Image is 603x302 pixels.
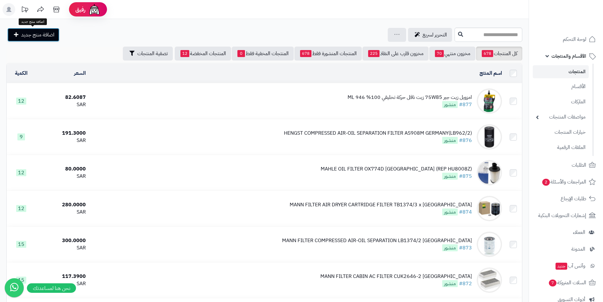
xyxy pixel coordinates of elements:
span: منشور [442,244,458,251]
span: جديد [556,263,567,270]
img: MANN FILTER AIR DRYER CARTRIDGE FILTER TB1374/3 x GERMANY [477,196,502,221]
span: 9 [17,133,25,140]
a: المنتجات المخفية فقط0 [232,47,294,61]
img: MANN FILTER CABIN AC FILTER CUK2646-2 GERMANY [477,267,502,293]
a: المراجعات والأسئلة2 [533,174,599,190]
a: مواصفات المنتجات [533,110,589,124]
div: MANN FILTER CABIN AC FILTER CUK2646-2 [GEOGRAPHIC_DATA] [320,273,472,280]
a: السلات المتروكة7 [533,275,599,290]
span: 7 [549,280,556,286]
span: الأقسام والمنتجات [551,52,586,61]
span: منشور [442,173,458,180]
div: 82.6087 [38,94,86,101]
span: تصفية المنتجات [137,50,168,57]
span: 225 [368,50,380,57]
div: 300.0000 [38,237,86,244]
span: 12 [180,50,189,57]
span: 12 [16,169,26,176]
a: المنتجات المنشورة فقط678 [294,47,362,61]
a: المدونة [533,241,599,257]
div: SAR [38,209,86,216]
a: خيارات المنتجات [533,125,589,139]
a: الماركات [533,95,589,109]
div: 191.3000 [38,130,86,137]
span: منشور [442,280,458,287]
a: الملفات الرقمية [533,141,589,154]
img: logo-2.png [560,5,597,18]
span: اضافة منتج جديد [21,31,54,39]
div: اضافة منتج جديد [19,18,47,25]
span: وآتس آب [555,261,585,270]
div: 280.0000 [38,201,86,209]
span: 0 [237,50,245,57]
a: طلبات الإرجاع [533,191,599,206]
span: التحرير لسريع [423,31,447,39]
div: امزويل زيت جير 75W85 زيت ناقل حركة تخليقي 100% 946 ML [348,94,472,101]
div: SAR [38,280,86,287]
a: #874 [459,208,472,216]
span: 2 [542,179,550,186]
span: رفيق [75,6,85,13]
img: ai-face.png [88,3,101,16]
span: 70 [435,50,444,57]
a: #876 [459,137,472,144]
a: #872 [459,280,472,287]
a: الكمية [15,69,28,77]
a: المنتجات المخفضة12 [175,47,231,61]
a: السعر [74,69,86,77]
span: 15 [16,277,26,284]
div: SAR [38,173,86,180]
a: إشعارات التحويلات البنكية [533,208,599,223]
a: #877 [459,101,472,108]
span: 12 [16,205,26,212]
a: الطلبات [533,157,599,173]
span: الطلبات [572,161,586,170]
img: MAHLE OIL FILTER OX774D GERMANY (REP HU8008Z) [477,160,502,185]
div: SAR [38,244,86,252]
a: العملاء [533,225,599,240]
img: MANN FILTER COMPRESSED AIR-OIL SEPARATION LB1374/2 GERMANY [477,232,502,257]
a: المنتجات [533,65,589,78]
span: منشور [442,137,458,144]
button: تصفية المنتجات [123,47,173,61]
a: اسم المنتج [480,69,502,77]
span: 12 [16,98,26,105]
div: MANN FILTER AIR DRYER CARTRIDGE FILTER TB1374/3 x [GEOGRAPHIC_DATA] [290,201,472,209]
span: السلات المتروكة [548,278,586,287]
div: SAR [38,101,86,108]
span: طلبات الإرجاع [561,194,586,203]
span: 678 [482,50,493,57]
span: منشور [442,209,458,215]
div: 117.3900 [38,273,86,280]
img: امزويل زيت جير 75W85 زيت ناقل حركة تخليقي 100% 946 ML [477,88,502,114]
span: إشعارات التحويلات البنكية [538,211,586,220]
div: MANN FILTER COMPRESSED AIR-OIL SEPARATION LB1374/2 [GEOGRAPHIC_DATA] [282,237,472,244]
span: المراجعات والأسئلة [542,177,586,186]
a: التحرير لسريع [408,28,452,42]
div: MAHLE OIL FILTER OX774D [GEOGRAPHIC_DATA] (REP HU8008Z) [321,165,472,173]
span: 15 [16,241,26,248]
div: 80.0000 [38,165,86,173]
a: تحديثات المنصة [17,3,33,17]
a: الأقسام [533,80,589,93]
a: اضافة منتج جديد [7,28,60,42]
span: لوحة التحكم [563,35,586,44]
div: HENGST COMPRESSED AIR-OIL SEPARATION FILTER AS908M GERMANY(LB962/2) [284,130,472,137]
span: منشور [442,101,458,108]
a: لوحة التحكم [533,32,599,47]
a: كل المنتجات678 [476,47,522,61]
a: مخزون قارب على النفاذ225 [362,47,429,61]
a: #875 [459,172,472,180]
span: 678 [300,50,311,57]
a: #873 [459,244,472,252]
a: وآتس آبجديد [533,258,599,273]
img: HENGST COMPRESSED AIR-OIL SEPARATION FILTER AS908M GERMANY(LB962/2) [477,124,502,150]
a: مخزون منتهي70 [429,47,475,61]
span: المدونة [571,245,585,254]
span: العملاء [573,228,585,237]
div: SAR [38,137,86,144]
